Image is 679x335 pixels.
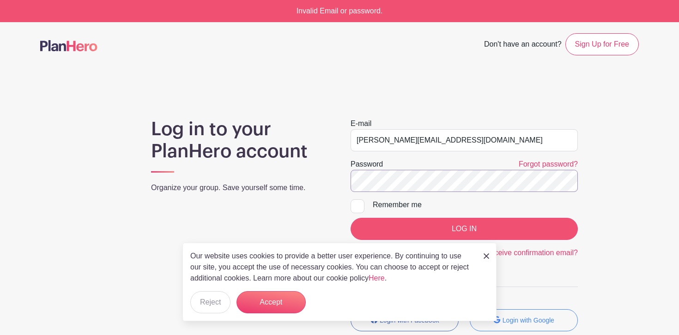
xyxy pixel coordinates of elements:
[351,218,578,240] input: LOG IN
[151,182,328,193] p: Organize your group. Save yourself some time.
[484,253,489,259] img: close_button-5f87c8562297e5c2d7936805f587ecaba9071eb48480494691a3f1689db116b3.svg
[519,160,578,168] a: Forgot password?
[190,291,230,313] button: Reject
[351,159,383,170] label: Password
[236,291,306,313] button: Accept
[40,40,97,51] img: logo-507f7623f17ff9eddc593b1ce0a138ce2505c220e1c5a4e2b4648c50719b7d32.svg
[190,251,474,284] p: Our website uses cookies to provide a better user experience. By continuing to use our site, you ...
[467,249,578,257] a: Didn't receive confirmation email?
[351,129,578,151] input: e.g. julie@eventco.com
[565,33,639,55] a: Sign Up for Free
[373,199,578,210] div: Remember me
[351,118,371,129] label: E-mail
[151,118,328,162] h1: Log in to your PlanHero account
[484,35,562,55] span: Don't have an account?
[503,317,554,324] small: Login with Google
[470,309,578,331] button: Login with Google
[369,274,385,282] a: Here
